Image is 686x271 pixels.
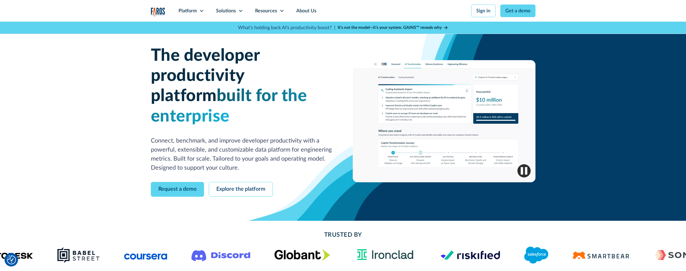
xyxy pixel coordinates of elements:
span: built for the enterprise [151,88,307,125]
a: home [151,8,165,17]
img: Logo of the analytics and reporting company Faros. [151,8,165,17]
img: Logo of the communication platform Discord. [191,249,250,261]
img: Logo of the software testing platform SmartBear. [572,251,631,259]
img: Babel Street logo png [57,247,100,263]
a: Sign in [471,5,495,17]
button: Cookie Settings [7,255,16,264]
strong: It’s not the model—it’s your system. GAINS™ reveals why [338,26,442,30]
div: Platform [178,7,197,14]
a: Get a demo [500,5,535,17]
a: It’s not the model—it’s your system. GAINS™ reveals why [338,25,448,31]
img: Pause video [517,164,531,177]
p: What's holding back AI's productivity boost? | [238,24,335,31]
h1: The developer productivity platform [151,46,334,127]
a: Request a demo [151,182,204,197]
img: Ironclad Logo [354,247,416,263]
img: Logo of the CRM platform Salesforce. [524,247,548,263]
img: Globant's logo [274,249,330,260]
h2: Trusted By [199,230,487,239]
a: Explore the platform [209,182,273,197]
img: Revisit consent button [7,255,16,264]
div: Solutions [216,7,236,14]
img: Logo of the online learning platform Coursera. [124,250,167,260]
img: Logo of the risk management platform Riskified. [441,250,500,260]
div: Resources [255,7,277,14]
p: Connect, benchmark, and improve developer productivity with a powerful, extensible, and customiza... [151,136,334,172]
